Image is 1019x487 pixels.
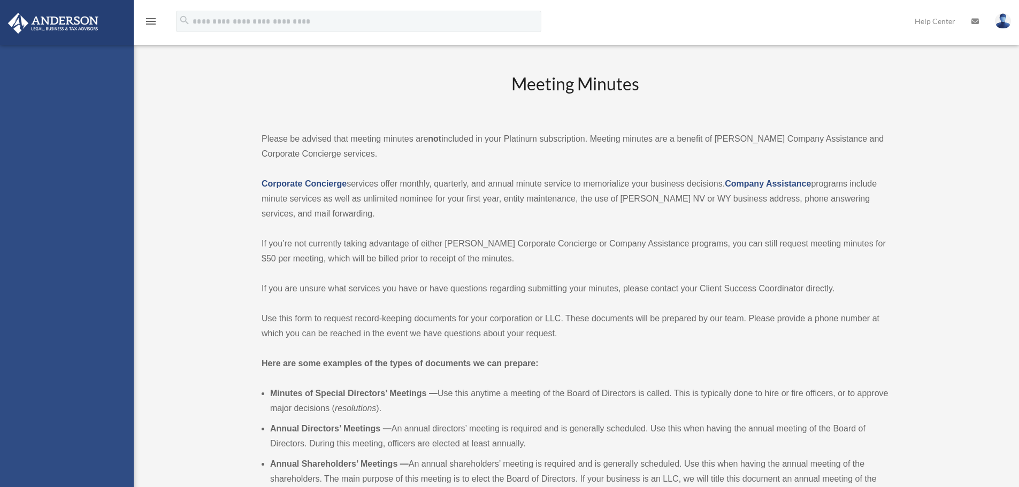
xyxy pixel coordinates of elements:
[262,359,539,368] strong: Here are some examples of the types of documents we can prepare:
[5,13,102,34] img: Anderson Advisors Platinum Portal
[270,386,888,416] li: Use this anytime a meeting of the Board of Directors is called. This is typically done to hire or...
[270,421,888,451] li: An annual directors’ meeting is required and is generally scheduled. Use this when having the ann...
[262,236,888,266] p: If you’re not currently taking advantage of either [PERSON_NAME] Corporate Concierge or Company A...
[179,14,190,26] i: search
[428,134,441,143] strong: not
[262,179,347,188] a: Corporate Concierge
[262,281,888,296] p: If you are unsure what services you have or have questions regarding submitting your minutes, ple...
[262,72,888,117] h2: Meeting Minutes
[270,389,438,398] b: Minutes of Special Directors’ Meetings —
[262,176,888,221] p: services offer monthly, quarterly, and annual minute service to memorialize your business decisio...
[725,179,811,188] a: Company Assistance
[995,13,1011,29] img: User Pic
[144,15,157,28] i: menu
[144,19,157,28] a: menu
[335,404,376,413] em: resolutions
[262,132,888,161] p: Please be advised that meeting minutes are included in your Platinum subscription. Meeting minute...
[262,311,888,341] p: Use this form to request record-keeping documents for your corporation or LLC. These documents wi...
[270,459,409,468] b: Annual Shareholders’ Meetings —
[270,424,392,433] b: Annual Directors’ Meetings —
